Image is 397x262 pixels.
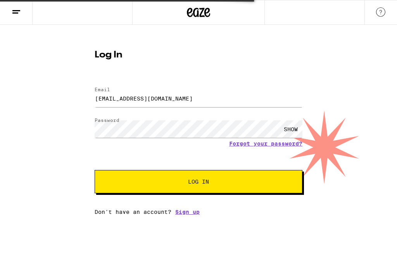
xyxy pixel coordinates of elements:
[175,209,200,215] a: Sign up
[95,170,302,193] button: Log In
[95,118,119,123] label: Password
[279,120,302,138] div: SHOW
[95,209,302,215] div: Don't have an account?
[95,87,110,92] label: Email
[95,90,302,107] input: Email
[188,179,209,184] span: Log In
[95,50,302,60] h1: Log In
[229,141,302,147] a: Forgot your password?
